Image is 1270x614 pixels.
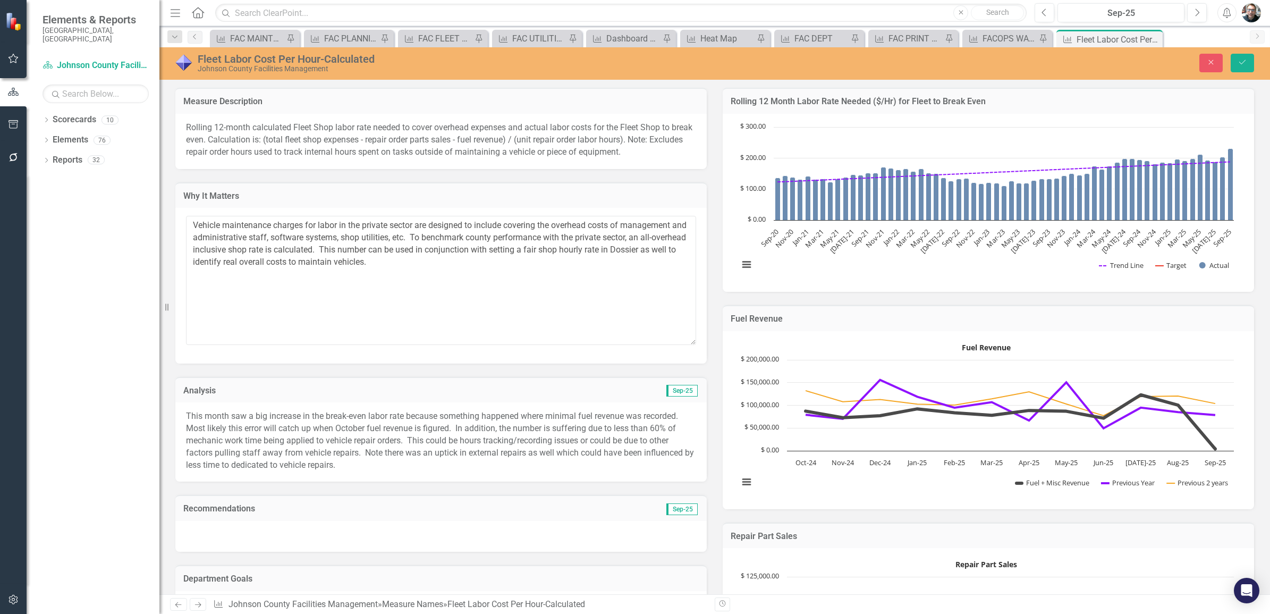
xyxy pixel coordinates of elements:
[871,32,942,45] a: FAC PRINT SHOP
[795,458,817,467] text: Oct-24
[739,474,753,489] button: View chart menu, Fuel Revenue
[1057,3,1184,22] button: Sep-25
[1130,158,1135,220] path: Aug-24, 198.68555726. Actual.
[1121,226,1143,249] text: Sep-24
[5,12,24,31] img: ClearPoint Strategy
[949,181,954,220] path: Aug-22, 125.54018068. Actual.
[1167,458,1189,467] text: Aug-25
[775,148,1233,220] g: Actual, series 3 of 3. Bar series with 61 bars.
[971,227,992,248] text: Jan-23
[980,458,1003,467] text: Mar-25
[183,97,699,106] h3: Measure Description
[1107,166,1112,220] path: May-24, 174.08900027. Actual.
[1152,227,1173,248] text: Jan-25
[1077,175,1082,220] path: Jan-24, 144.6760198. Actual.
[759,227,781,249] text: Sep-20
[790,227,811,248] text: Jan-21
[1165,227,1188,249] text: Mar-25
[907,458,927,467] text: Jan-25
[401,32,472,45] a: FAC FLEET SERVICES
[101,115,118,124] div: 10
[740,121,766,131] text: $ 300.00
[863,227,886,249] text: Nov-21
[1031,180,1037,220] path: Jul-23, 127.72497395. Actual.
[53,114,96,126] a: Scorecards
[1092,166,1097,220] path: Mar-24, 174.20590921. Actual.
[1115,162,1120,220] path: Jun-24, 186.66242495. Actual.
[894,227,916,249] text: Mar-22
[1199,260,1229,270] button: Show Actual
[818,227,841,250] text: May-21
[843,177,849,220] path: Jun-21, 138.08195504. Actual.
[1039,179,1045,220] path: Aug-23, 132.66522734. Actual.
[1160,162,1165,220] path: Dec-24, 186.01410831. Actual.
[944,458,965,467] text: Feb-25
[1047,179,1052,220] path: Sep-23, 132.58663767. Actual.
[1190,227,1218,255] text: [DATE]-25
[984,227,1006,249] text: Mar-23
[495,32,566,45] a: FAC UTILITIES / ENERGY MANAGEMENT
[1145,161,1150,220] path: Oct-24, 191.29177502. Actual.
[971,182,977,220] path: Nov-22, 121.45352599. Actual.
[962,342,1011,352] text: Fuel Revenue
[43,60,149,72] a: Johnson County Facilities Management
[43,13,149,26] span: Elements & Reports
[1135,226,1158,249] text: Nov-24
[939,227,961,249] text: Sep-22
[911,171,916,220] path: Mar-22, 156.60493487. Actual.
[1101,478,1156,487] button: Show Previous Year
[918,227,946,255] text: [DATE]-22
[1155,260,1187,270] button: Show Target
[881,167,886,220] path: Nov-21, 169.71934834. Actual.
[447,599,585,609] div: Fleet Labor Cost Per Hour-Calculated
[1030,227,1052,249] text: Sep-23
[832,458,854,467] text: Nov-24
[1085,173,1090,220] path: Feb-24, 149.78415478. Actual.
[983,32,1036,45] div: FACOPS WAREHOUSE AND COURIER
[1099,260,1144,270] button: Show Trend Line
[971,5,1024,20] button: Search
[1242,3,1261,22] img: John Beaudoin
[1198,154,1203,220] path: May-25, 211.47972322. Actual.
[1234,578,1259,603] div: Open Intercom Messenger
[775,178,781,220] path: Sep-20, 136.55879515. Actual.
[666,385,698,397] span: Sep-25
[1125,458,1156,467] text: [DATE]-25
[228,599,378,609] a: Johnson County Facilities Management
[888,168,894,220] path: Dec-21, 166.47445044. Actual.
[941,178,946,220] path: Jul-22, 135.53413962. Actual.
[1166,478,1229,487] button: Show Previous 2 years
[1075,226,1098,249] text: Mar-24
[776,159,1232,184] g: Trend Line, series 1 of 3. Line with 61 data points.
[740,153,766,162] text: $ 200.00
[731,97,1246,106] h3: Rolling 12 Month Labor Rate Needed ($/Hr) for Fleet to Break Even
[741,400,779,409] text: $ 100,000.00
[700,32,754,45] div: Heat Map
[798,179,803,220] path: Dec-20, 131.30500053. Actual.
[790,177,795,220] path: Nov-20, 138.19640418. Actual.
[307,32,378,45] a: FAC PLANNING DESIGN & CONSTRUCTION
[880,227,901,248] text: Jan-22
[1054,178,1060,220] path: Oct-23, 133.81719028. Actual.
[53,134,88,146] a: Elements
[828,182,833,220] path: Apr-21, 123.17954083. Actual.
[94,136,111,145] div: 76
[858,175,863,220] path: Aug-21, 145.14160248. Actual.
[230,32,284,45] div: FAC MAINTENANCE
[1069,173,1074,220] path: Dec-23, 150.48842135. Actual.
[1122,158,1128,220] path: Jul-24, 198.30964545. Actual.
[1167,163,1173,220] path: Jan-25, 185.02550168. Actual.
[803,227,826,249] text: Mar-21
[324,32,378,45] div: FAC PLANNING DESIGN & CONSTRUCTION
[1180,227,1203,250] text: May-25
[744,422,779,432] text: $ 50,000.00
[866,173,871,220] path: Sep-21, 151.68254991. Actual.
[733,122,1243,281] div: Chart. Highcharts interactive chart.
[1099,226,1128,255] text: [DATE]-24
[741,354,779,364] text: $ 200,000.00
[1099,169,1105,220] path: Apr-24, 163.3428532. Actual.
[777,32,848,45] a: FAC DEPT
[1077,33,1160,46] div: Fleet Labor Cost Per Hour-Calculated
[999,227,1022,250] text: May-23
